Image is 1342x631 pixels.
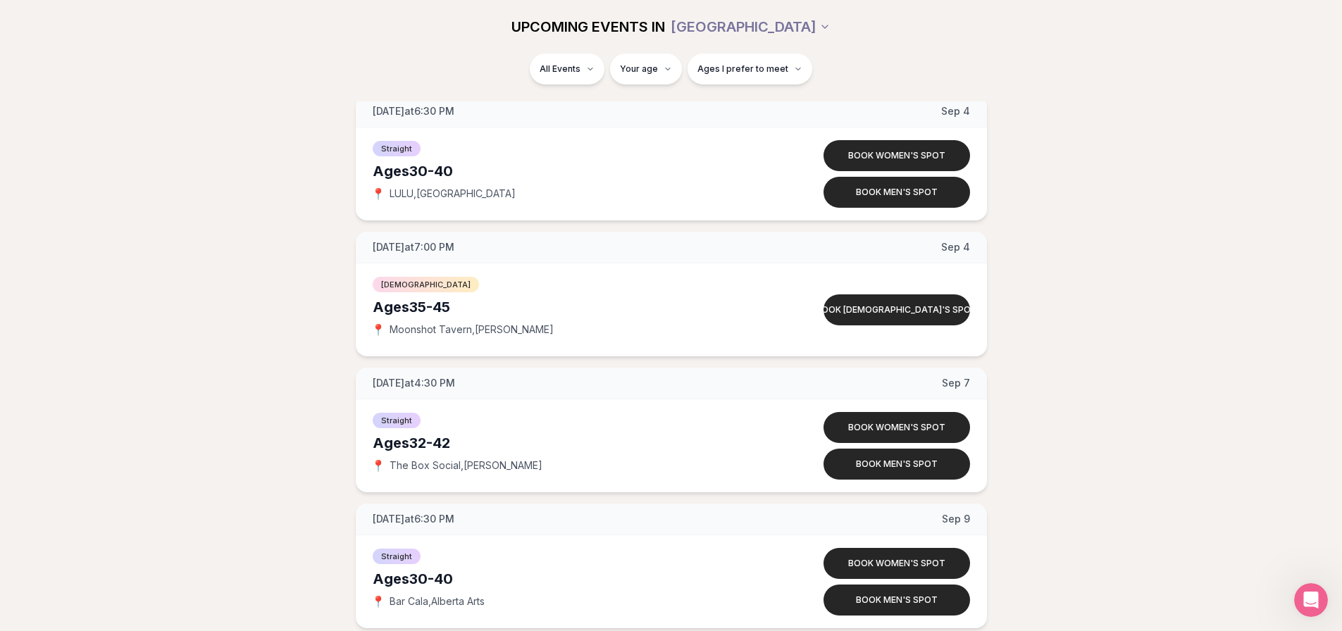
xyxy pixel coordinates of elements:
span: 📍 [373,324,384,335]
span: Moonshot Tavern , [PERSON_NAME] [390,323,554,337]
span: UPCOMING EVENTS IN [511,17,665,37]
span: Straight [373,549,421,564]
span: 📍 [373,596,384,607]
button: Ages I prefer to meet [688,54,812,85]
span: Sep 4 [941,104,970,118]
button: Book women's spot [824,140,970,171]
div: Ages 30-40 [373,569,770,589]
button: Book [DEMOGRAPHIC_DATA]'s spot [824,294,970,325]
span: [DATE] at 6:30 PM [373,512,454,526]
button: All Events [530,54,604,85]
span: All Events [540,63,580,75]
span: 📍 [373,188,384,199]
span: Sep 4 [941,240,970,254]
span: Straight [373,141,421,156]
button: [GEOGRAPHIC_DATA] [671,11,831,42]
button: Book men's spot [824,449,970,480]
button: Book women's spot [824,548,970,579]
span: [DATE] at 6:30 PM [373,104,454,118]
div: Ages 35-45 [373,297,770,317]
span: Ages I prefer to meet [697,63,788,75]
span: The Box Social , [PERSON_NAME] [390,458,542,473]
span: LULU , [GEOGRAPHIC_DATA] [390,187,516,201]
span: Straight [373,413,421,428]
div: Ages 32-42 [373,433,770,453]
button: Book women's spot [824,412,970,443]
span: [DEMOGRAPHIC_DATA] [373,277,479,292]
span: 📍 [373,460,384,471]
button: Book men's spot [824,585,970,616]
span: [DATE] at 7:00 PM [373,240,454,254]
span: Sep 7 [942,376,970,390]
iframe: Intercom live chat [1294,583,1328,617]
span: Your age [620,63,658,75]
button: Book men's spot [824,177,970,208]
div: Ages 30-40 [373,161,770,181]
span: [DATE] at 4:30 PM [373,376,455,390]
span: Bar Cala , Alberta Arts [390,594,485,608]
span: Sep 9 [942,512,970,526]
button: Your age [610,54,682,85]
